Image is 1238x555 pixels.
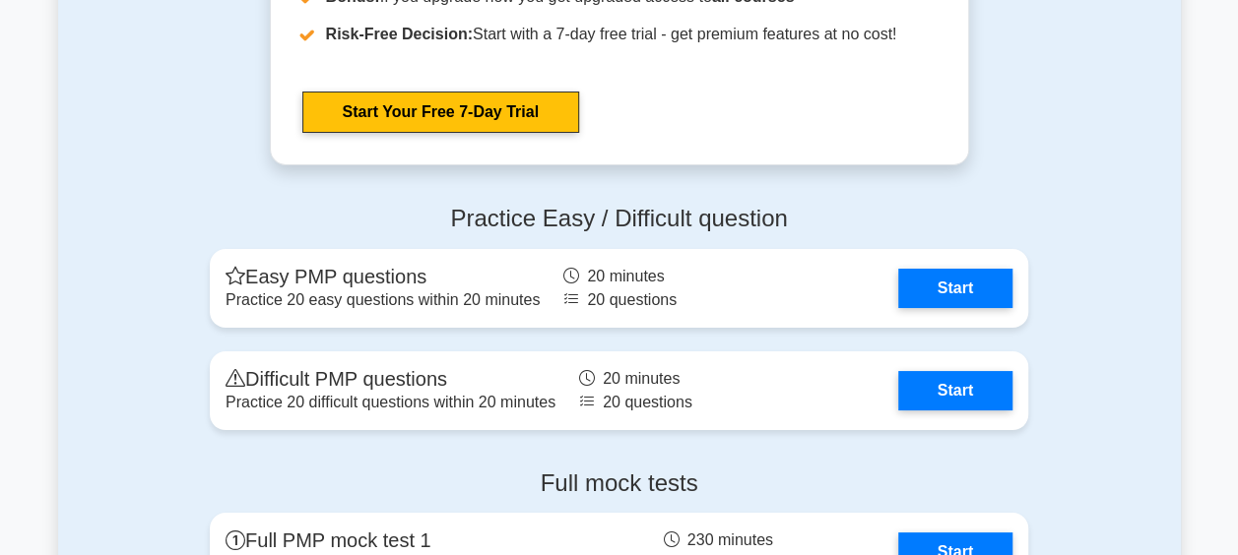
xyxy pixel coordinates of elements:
[210,205,1028,233] h4: Practice Easy / Difficult question
[898,371,1012,410] a: Start
[302,92,579,133] a: Start Your Free 7-Day Trial
[898,269,1012,308] a: Start
[210,469,1028,498] h4: Full mock tests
